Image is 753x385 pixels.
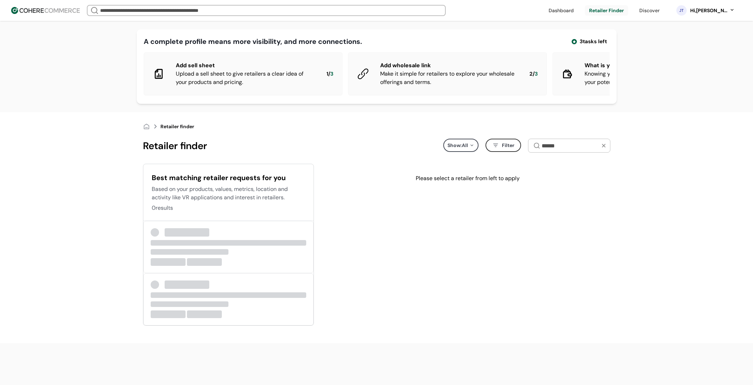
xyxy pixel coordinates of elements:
span: Filter [502,142,514,149]
div: What is your marketing budget? [585,61,723,70]
div: Best matching retailer requests for you [152,172,305,183]
nav: breadcrumb [143,118,610,135]
div: Hi, [PERSON_NAME] [690,7,728,14]
img: Cohere Logo [11,7,80,14]
div: Upload a sell sheet to give retailers a clear idea of your products and pricing. [176,70,315,86]
div: Add wholesale link [380,61,518,70]
div: 0 results [152,204,173,212]
button: Filter [485,139,521,152]
div: Make it simple for retailers to explore your wholesale offerings and terms. [380,70,518,86]
span: 3 [535,70,538,78]
span: 2 [529,70,533,78]
div: Knowing your marketing budget helps us understand your potential for promotional activities. [585,70,723,86]
div: Retailer finder [143,139,207,153]
button: Hi,[PERSON_NAME] [690,7,735,14]
span: 3 [330,70,333,78]
div: Based on your products, values, metrics, location and activity like VR applications and interest ... [152,185,305,202]
span: 3 tasks left [580,38,607,46]
span: / [328,70,330,78]
span: 1 [326,70,328,78]
div: Add sell sheet [176,61,315,70]
span: / [533,70,535,78]
div: A complete profile means more visibility, and more connections. [144,36,362,47]
div: Show: All [443,139,479,152]
div: Retailer finder [160,122,194,131]
div: Please select a retailer from left to apply [325,164,610,193]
